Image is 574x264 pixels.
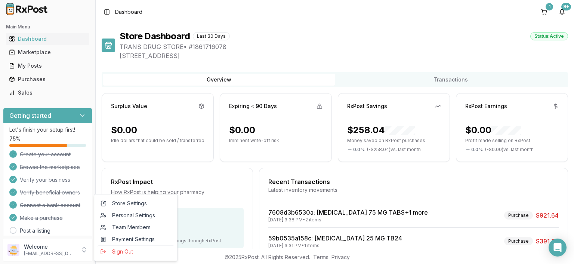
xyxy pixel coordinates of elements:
[335,74,567,86] button: Transactions
[6,59,89,73] a: My Posts
[268,209,428,216] a: 7608d3b6530a: [MEDICAL_DATA] 75 MG TABS+1 more
[556,6,568,18] button: 9+
[536,237,559,246] span: $391.26
[20,176,70,184] span: Verify your business
[20,151,71,158] span: Create your account
[367,147,421,153] span: ( - $258.04 ) vs. last month
[100,248,171,255] span: Sign Out
[504,237,533,245] div: Purchase
[97,197,174,209] a: Store Settings
[100,212,171,219] span: Personal Settings
[9,76,86,83] div: Purchases
[465,138,559,144] p: Profit made selling on RxPost
[3,87,92,99] button: Sales
[504,211,533,220] div: Purchase
[193,32,230,40] div: Last 30 Days
[97,209,174,221] a: Personal Settings
[3,60,92,72] button: My Posts
[347,138,441,144] p: Money saved on RxPost purchases
[115,8,142,16] nav: breadcrumb
[347,124,415,136] div: $258.04
[561,3,571,10] div: 9+
[20,214,63,222] span: Make a purchase
[347,102,387,110] div: RxPost Savings
[313,254,328,260] a: Terms
[111,177,244,186] div: RxPost Impact
[111,138,204,144] p: Idle dollars that could be sold / transferred
[24,251,76,257] p: [EMAIL_ADDRESS][DOMAIN_NAME]
[485,147,534,153] span: ( - $0.00 ) vs. last month
[9,126,86,133] p: Let's finish your setup first!
[471,147,483,153] span: 0.0 %
[268,234,402,242] a: 59b0535a158c: [MEDICAL_DATA] 25 MG TB24
[268,186,559,194] div: Latest inventory movements
[268,177,559,186] div: Recent Transactions
[120,42,568,51] span: TRANS DRUG STORE • # 1861716078
[331,254,350,260] a: Privacy
[103,74,335,86] button: Overview
[120,30,190,42] h1: Store Dashboard
[111,102,147,110] div: Surplus Value
[546,3,553,10] div: 1
[3,33,92,45] button: Dashboard
[229,124,255,136] div: $0.00
[9,35,86,43] div: Dashboard
[3,3,51,15] img: RxPost Logo
[6,24,89,30] h2: Main Menu
[465,102,507,110] div: RxPost Earnings
[229,102,277,110] div: Expiring ≤ 90 Days
[6,86,89,99] a: Sales
[20,189,80,196] span: Verify beneficial owners
[111,124,137,136] div: $0.00
[9,111,51,120] h3: Getting started
[536,211,559,220] span: $921.64
[97,245,174,258] button: Sign Out
[9,62,86,70] div: My Posts
[9,89,86,96] div: Sales
[100,236,171,243] span: Payment Settings
[100,200,171,207] span: Store Settings
[100,224,171,231] span: Team Members
[6,73,89,86] a: Purchases
[6,32,89,46] a: Dashboard
[111,188,244,196] div: How RxPost is helping your pharmacy
[97,233,174,245] a: Payment Settings
[9,135,21,142] span: 75 %
[120,51,568,60] span: [STREET_ADDRESS]
[465,124,521,136] div: $0.00
[24,243,76,251] p: Welcome
[97,221,174,233] a: Team Members
[20,163,80,171] span: Browse the marketplace
[530,32,568,40] div: Status: Active
[6,46,89,59] a: Marketplace
[115,8,142,16] span: Dashboard
[538,6,550,18] button: 1
[20,227,50,234] a: Post a listing
[3,46,92,58] button: Marketplace
[9,49,86,56] div: Marketplace
[268,217,428,223] div: [DATE] 3:38 PM • 2 items
[3,73,92,85] button: Purchases
[20,202,80,209] span: Connect a bank account
[353,147,365,153] span: 0.0 %
[268,243,402,249] div: [DATE] 3:31 PM • 1 items
[229,138,323,144] p: Imminent write-off risk
[549,239,567,257] div: Open Intercom Messenger
[7,244,19,256] img: User avatar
